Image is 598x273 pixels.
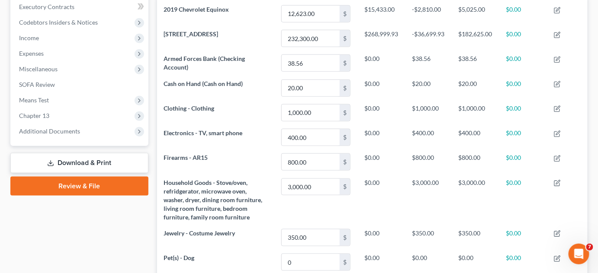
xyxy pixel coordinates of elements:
span: Clothing - Clothing [164,105,215,112]
td: $15,433.00 [357,1,405,26]
a: Download & Print [10,153,148,173]
div: $ [340,30,350,47]
div: $ [340,80,350,96]
td: $0.00 [499,125,547,150]
span: Means Test [19,96,49,104]
input: 0.00 [282,254,340,270]
input: 0.00 [282,154,340,170]
td: $0.00 [499,175,547,225]
div: $ [340,179,350,195]
td: $3,000.00 [405,175,451,225]
td: $800.00 [451,150,499,175]
a: SOFA Review [12,77,148,92]
td: $400.00 [451,125,499,150]
input: 0.00 [282,129,340,146]
span: Chapter 13 [19,112,49,119]
input: 0.00 [282,55,340,71]
span: Jewelry - Costume Jewelry [164,229,235,237]
span: Executory Contracts [19,3,74,10]
td: $0.00 [499,26,547,51]
span: Armed Forces Bank (Checking Account) [164,55,245,71]
input: 0.00 [282,229,340,246]
td: -$2,810.00 [405,1,451,26]
td: $20.00 [405,76,451,100]
td: $0.00 [357,76,405,100]
td: $268,999.93 [357,26,405,51]
span: 7 [586,244,593,251]
td: $800.00 [405,150,451,175]
td: $400.00 [405,125,451,150]
span: Expenses [19,50,44,57]
input: 0.00 [282,179,340,195]
td: $38.56 [405,51,451,76]
input: 0.00 [282,105,340,121]
span: [STREET_ADDRESS] [164,30,219,38]
div: $ [340,229,350,246]
td: $0.00 [357,125,405,150]
td: $350.00 [451,225,499,250]
div: $ [340,154,350,170]
span: SOFA Review [19,81,55,88]
span: Miscellaneous [19,65,58,73]
div: $ [340,105,350,121]
iframe: Intercom live chat [569,244,589,264]
span: Electronics - TV, smart phone [164,129,243,136]
span: 2019 Chevrolet Equinox [164,6,229,13]
a: Review & File [10,177,148,196]
td: $1,000.00 [451,100,499,125]
td: $350.00 [405,225,451,250]
input: 0.00 [282,80,340,96]
div: $ [340,254,350,270]
td: $5,025.00 [451,1,499,26]
td: $0.00 [499,225,547,250]
span: Cash on Hand (Cash on Hand) [164,80,243,87]
span: Household Goods - Stove/oven, refridgerator, microwave oven, washer, dryer, dining room furniture... [164,179,263,221]
td: $20.00 [451,76,499,100]
input: 0.00 [282,6,340,22]
span: Firearms - AR15 [164,154,208,161]
td: $0.00 [357,225,405,250]
td: $3,000.00 [451,175,499,225]
span: Income [19,34,39,41]
span: Codebtors Insiders & Notices [19,19,98,26]
div: $ [340,6,350,22]
td: $0.00 [357,175,405,225]
div: $ [340,129,350,146]
input: 0.00 [282,30,340,47]
td: $182,625.00 [451,26,499,51]
td: $0.00 [357,51,405,76]
td: $0.00 [499,1,547,26]
td: $0.00 [499,150,547,175]
td: $38.56 [451,51,499,76]
td: $0.00 [499,100,547,125]
td: $0.00 [357,150,405,175]
td: $1,000.00 [405,100,451,125]
div: $ [340,55,350,71]
td: $0.00 [357,100,405,125]
span: Pet(s) - Dog [164,254,195,261]
td: $0.00 [499,51,547,76]
span: Additional Documents [19,127,80,135]
td: -$36,699.93 [405,26,451,51]
td: $0.00 [499,76,547,100]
